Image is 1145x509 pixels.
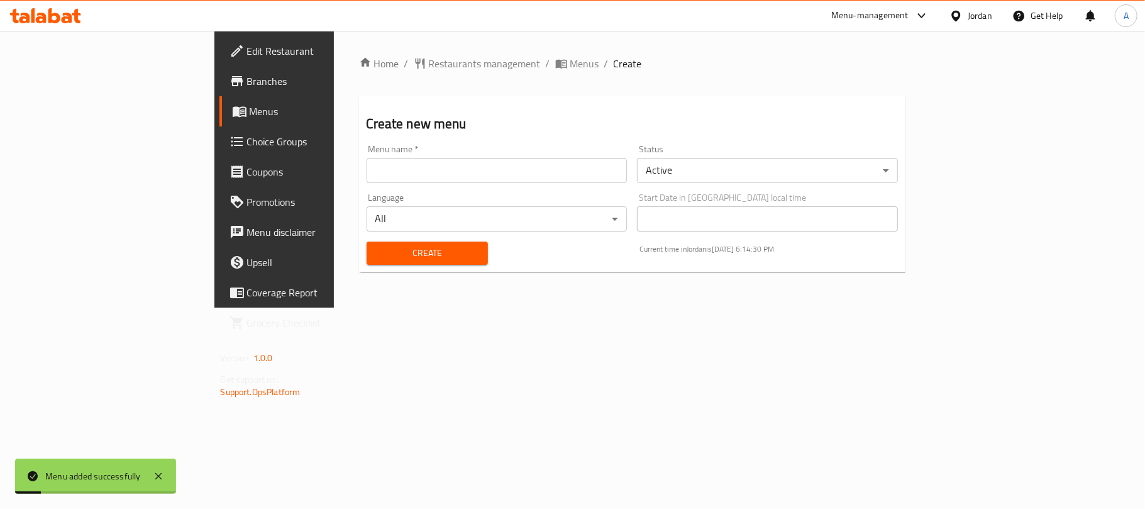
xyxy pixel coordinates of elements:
[247,225,395,240] span: Menu disclaimer
[367,242,488,265] button: Create
[219,187,406,217] a: Promotions
[247,134,395,149] span: Choice Groups
[253,350,273,366] span: 1.0.0
[247,43,395,59] span: Edit Restaurant
[831,8,909,23] div: Menu-management
[45,469,141,483] div: Menu added successfully
[219,96,406,126] a: Menus
[219,247,406,277] a: Upsell
[570,56,599,71] span: Menus
[367,115,899,133] h2: Create new menu
[219,66,406,96] a: Branches
[221,384,301,400] a: Support.OpsPlatform
[221,371,279,388] span: Get support on:
[555,56,599,71] a: Menus
[429,56,541,71] span: Restaurants management
[250,104,395,119] span: Menus
[247,164,395,179] span: Coupons
[404,56,409,71] li: /
[219,157,406,187] a: Coupons
[968,9,992,23] div: Jordan
[377,245,478,261] span: Create
[221,350,252,366] span: Version:
[247,194,395,210] span: Promotions
[359,56,906,71] nav: breadcrumb
[1124,9,1129,23] span: A
[414,56,541,71] a: Restaurants management
[219,308,406,338] a: Grocery Checklist
[247,74,395,89] span: Branches
[614,56,642,71] span: Create
[637,158,898,183] div: Active
[219,36,406,66] a: Edit Restaurant
[247,285,395,300] span: Coverage Report
[219,126,406,157] a: Choice Groups
[367,158,628,183] input: Please enter Menu name
[247,255,395,270] span: Upsell
[640,243,899,255] p: Current time in Jordan is [DATE] 6:14:30 PM
[604,56,609,71] li: /
[546,56,550,71] li: /
[219,277,406,308] a: Coverage Report
[367,206,628,232] div: All
[247,315,395,330] span: Grocery Checklist
[219,217,406,247] a: Menu disclaimer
